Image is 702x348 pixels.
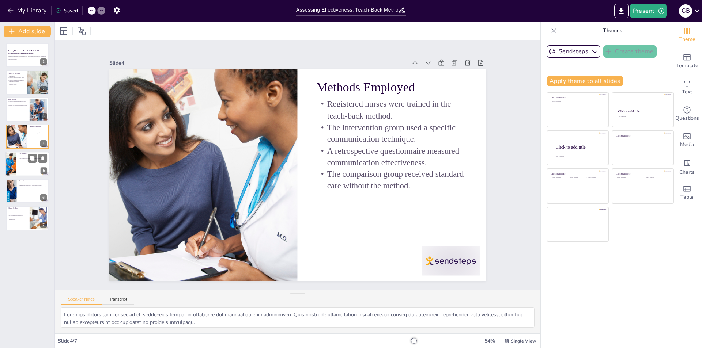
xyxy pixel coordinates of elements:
strong: Assessing Effectiveness: Teach-Back Method's Role in Strengthening Nurse-Patient Interactions [8,50,41,54]
p: Themes [560,22,665,39]
p: The intervention group used a specific communication technique. [30,131,47,133]
p: Generated with [URL] [8,58,47,60]
div: 4 [6,125,49,149]
div: 6 [6,179,49,203]
span: Position [77,27,86,35]
p: Conclusions [19,180,47,182]
div: Add images, graphics, shapes or video [672,127,702,153]
p: Community health nurses should adopt the teach-back method. [8,212,27,215]
button: C B [679,4,692,18]
p: Registered nurses were trained in the teach-back method. [30,128,47,130]
div: Click to add title [618,110,667,113]
button: Present [630,4,667,18]
div: Add text boxes [672,74,702,101]
div: 2 [40,86,47,92]
div: Click to add title [556,144,603,149]
button: My Library [5,5,50,16]
div: Slide 4 / 7 [58,337,403,344]
p: This presentation evaluates the effectiveness of the teach-back method in improving communication... [8,56,47,58]
span: Template [676,62,698,70]
p: The study supports standardizing the teach-back method in nursing. [19,186,47,188]
span: Table [680,193,694,201]
div: 3 [6,97,49,122]
p: Participants were divided into intervention and comparison groups. [8,102,27,104]
div: 7 [6,206,49,230]
p: The comparison group showed no significant changes. [19,158,47,159]
p: The method enhances patient understanding and instructions. [8,220,27,223]
input: Insert title [296,5,398,15]
div: Click to add title [616,173,668,175]
p: The intervention group used a specific communication technique. [320,126,472,180]
div: Saved [55,7,78,14]
button: Speaker Notes [61,297,102,305]
div: 2 [6,70,49,94]
p: The comparison group received standard care without the method. [310,172,463,226]
p: The study used a quasi-experimental design. [8,100,27,102]
div: Click to add text [618,116,667,118]
div: 1 [6,43,49,67]
button: Delete Slide [38,154,47,162]
textarea: Loremips dolorsitam consec ad eli seddo-eius tempor in utlaboree dol magnaaliqu enimadminimven. Q... [61,307,535,328]
p: The findings have implications for healthcare professionals. [19,187,47,189]
div: Change the overall theme [672,22,702,48]
button: Sendsteps [547,45,600,58]
div: Add a table [672,180,702,206]
p: A retrospective questionnaire measured communication effectiveness. [30,133,47,136]
div: Slide 4 [134,23,426,91]
div: Click to add text [616,177,639,179]
div: 3 [40,113,47,119]
p: The intervention group showed significant improvement. [19,155,47,157]
span: Questions [675,114,699,122]
span: Theme [679,35,695,43]
button: Duplicate Slide [28,154,37,162]
p: Study Design [8,99,27,101]
div: Add ready made slides [672,48,702,74]
p: The teach-back method enhances patient communication. [19,183,47,185]
div: Add charts and graphs [672,153,702,180]
p: Ongoing training is essential for successful implementation. [8,218,27,220]
div: Get real-time input from your audience [672,101,702,127]
span: Text [682,88,692,96]
div: 7 [40,222,47,228]
div: 4 [40,140,47,147]
button: Export to PowerPoint [614,4,629,18]
p: The research focuses on community healthcare settings. [8,82,25,85]
div: Click to add text [551,177,567,179]
div: 1 [40,58,47,65]
div: Click to add text [569,177,585,179]
p: Statistical analysis confirmed the results. [19,156,47,158]
div: Click to add text [551,101,603,103]
p: Methods Employed [331,84,482,133]
p: The teach-back method aims to improve communication. [8,74,25,77]
div: 6 [40,194,47,201]
p: Implementing the method can improve health outcomes. [19,185,47,186]
div: Layout [58,25,69,37]
div: Click to add text [587,177,603,179]
p: The study addresses low health literacy issues. [8,77,25,79]
p: Registered nurses were trained in the teach-back method. [325,104,477,158]
div: Click to add title [551,96,603,99]
p: The design aimed to assess communication quality. [8,106,27,108]
div: Click to add title [616,134,668,137]
button: Add slide [4,26,51,37]
div: 5 [5,152,49,176]
div: 5 [41,167,47,174]
p: The comparison group received standard care without the method. [30,136,47,138]
div: Click to add body [556,156,602,157]
button: Create theme [603,45,657,58]
span: Media [680,141,694,149]
p: A retrospective questionnaire measured communication effectiveness. [315,149,467,203]
span: Charts [679,168,695,176]
p: The method addresses health literacy challenges. [8,215,27,217]
span: Single View [511,338,536,344]
p: Pre- and post-test assessments were conducted. [8,104,27,106]
div: Click to add title [551,173,603,175]
p: [PERSON_NAME] d indicates practical significance. [19,159,47,161]
p: Purpose of the Study [8,72,25,74]
button: Transcript [102,297,135,305]
p: Clinical Evidence [8,207,27,209]
p: Methods Employed [30,126,47,128]
div: 54 % [481,337,498,344]
div: Click to add text [645,177,668,179]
